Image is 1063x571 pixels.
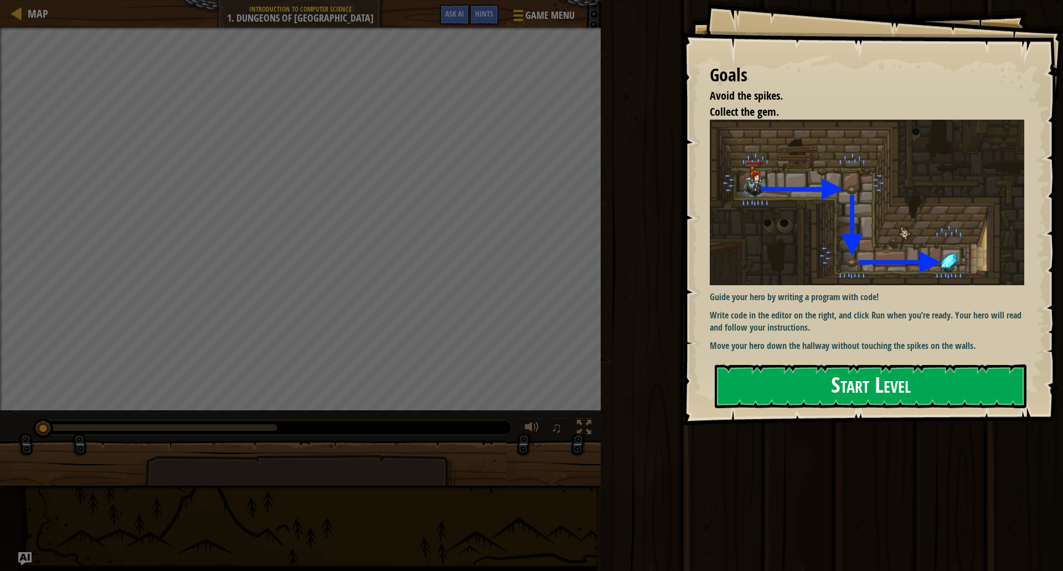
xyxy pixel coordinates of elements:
img: Dungeons of kithgard [710,120,1033,285]
a: Map [22,6,48,21]
button: Ask AI [18,552,32,565]
p: Move your hero down the hallway without touching the spikes on the walls. [710,339,1033,352]
span: ♫ [551,419,562,436]
p: Guide your hero by writing a program with code! [710,291,1033,303]
li: Collect the gem. [696,104,1021,120]
p: Write code in the editor on the right, and click Run when you’re ready. Your hero will read it an... [710,309,1033,335]
div: Goals [710,63,1024,88]
li: Avoid the spikes. [696,88,1021,104]
span: Game Menu [525,8,575,23]
span: Map [28,6,48,21]
span: Hints [475,8,493,19]
button: Adjust volume [521,418,543,440]
button: ♫ [549,418,567,440]
button: Ask AI [440,4,469,25]
button: Start Level [715,364,1026,408]
button: Game Menu [504,4,581,30]
span: Ask AI [445,8,464,19]
button: Toggle fullscreen [573,418,595,440]
span: Collect the gem. [710,104,779,119]
span: Avoid the spikes. [710,88,783,103]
